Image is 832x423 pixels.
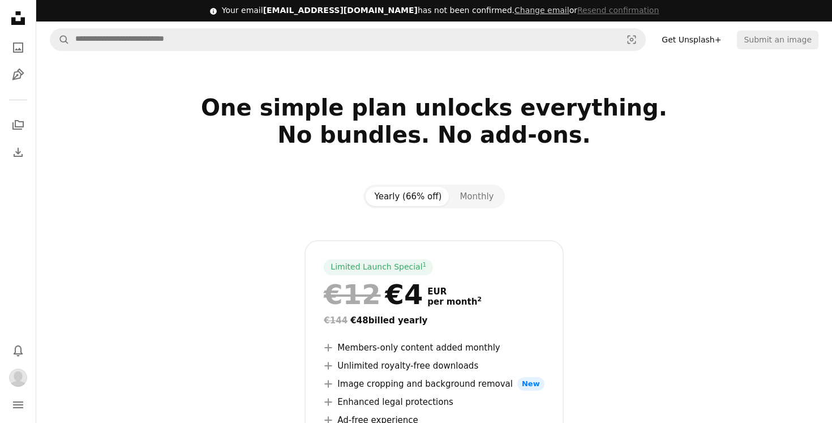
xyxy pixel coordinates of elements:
[324,259,433,275] div: Limited Launch Special
[50,28,646,51] form: Find visuals sitewide
[222,5,659,16] div: Your email has not been confirmed.
[514,6,569,15] a: Change email
[421,262,429,273] a: 1
[477,296,482,303] sup: 2
[655,31,728,49] a: Get Unsplash+
[7,339,29,362] button: Notifications
[577,5,659,16] button: Resend confirmation
[9,369,27,387] img: Avatar of user Bart Debo
[324,315,348,326] span: €144
[366,187,451,206] button: Yearly (66% off)
[7,7,29,32] a: Home — Unsplash
[427,297,482,307] span: per month
[324,395,544,409] li: Enhanced legal protections
[423,261,427,268] sup: 1
[7,114,29,136] a: Collections
[324,314,544,327] div: €48 billed yearly
[7,63,29,86] a: Illustrations
[7,366,29,389] button: Profile
[324,280,380,309] span: €12
[7,36,29,59] a: Photos
[324,359,544,373] li: Unlimited royalty-free downloads
[70,94,799,176] h2: One simple plan unlocks everything. No bundles. No add-ons.
[263,6,418,15] span: [EMAIL_ADDRESS][DOMAIN_NAME]
[324,377,544,391] li: Image cropping and background removal
[475,297,484,307] a: 2
[514,6,659,15] span: or
[7,394,29,416] button: Menu
[618,29,645,50] button: Visual search
[324,341,544,354] li: Members-only content added monthly
[427,287,482,297] span: EUR
[737,31,818,49] button: Submit an image
[517,377,544,391] span: New
[324,280,423,309] div: €4
[50,29,70,50] button: Search Unsplash
[451,187,503,206] button: Monthly
[7,141,29,164] a: Download History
